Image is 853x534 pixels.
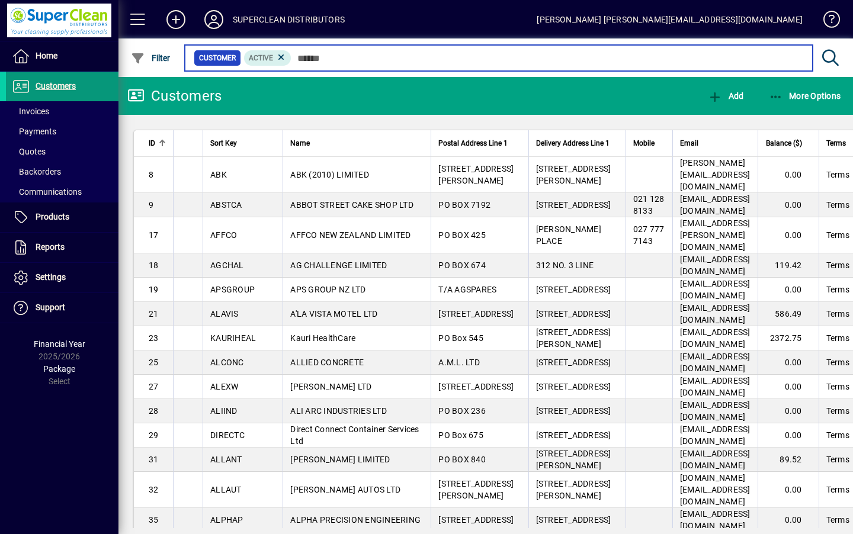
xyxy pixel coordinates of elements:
[438,200,490,210] span: PO BOX 7192
[210,333,256,343] span: KAURIHEAL
[758,350,819,375] td: 0.00
[149,455,159,464] span: 31
[290,485,400,494] span: [PERSON_NAME] AUTOS LTD
[149,333,159,343] span: 23
[210,230,237,240] span: AFFCO
[6,101,118,121] a: Invoices
[633,137,665,150] div: Mobile
[34,339,85,349] span: Financial Year
[680,137,751,150] div: Email
[6,293,118,323] a: Support
[6,202,118,232] a: Products
[765,137,813,150] div: Balance ($)
[536,164,611,185] span: [STREET_ADDRESS][PERSON_NAME]
[537,10,803,29] div: [PERSON_NAME] [PERSON_NAME][EMAIL_ADDRESS][DOMAIN_NAME]
[769,91,841,101] span: More Options
[536,137,610,150] span: Delivery Address Line 1
[149,382,159,391] span: 27
[290,260,387,270] span: AG CHALLENGE LIMITED
[149,515,159,525] span: 35
[149,406,159,416] span: 28
[438,285,496,294] span: T/A AGSPARES
[290,285,365,294] span: APS GROUP NZ LTD
[290,358,364,367] span: ALLIED CONCRETE
[210,455,242,464] span: ALLANT
[6,233,118,262] a: Reports
[758,217,819,253] td: 0.00
[149,260,159,270] span: 18
[210,515,243,525] span: ALPHAP
[633,137,655,150] span: Mobile
[149,200,153,210] span: 9
[6,41,118,71] a: Home
[826,484,849,496] span: Terms
[290,382,371,391] span: [PERSON_NAME] LTD
[149,485,159,494] span: 32
[826,405,849,417] span: Terms
[290,137,424,150] div: Name
[438,455,486,464] span: PO BOX 840
[290,170,369,179] span: ABK (2010) LIMITED
[680,158,751,191] span: [PERSON_NAME][EMAIL_ADDRESS][DOMAIN_NAME]
[633,194,665,215] span: 021 128 8133
[758,423,819,448] td: 0.00
[680,449,751,470] span: [EMAIL_ADDRESS][DOMAIN_NAME]
[758,508,819,532] td: 0.00
[438,137,508,150] span: Postal Address Line 1
[438,358,480,367] span: A.M.L. LTD
[149,137,155,150] span: ID
[438,309,514,319] span: [STREET_ADDRESS]
[290,406,387,416] span: ALI ARC INDUSTRIES LTD
[6,263,118,292] a: Settings
[536,224,601,246] span: [PERSON_NAME] PLACE
[758,302,819,326] td: 586.49
[758,472,819,508] td: 0.00
[438,515,514,525] span: [STREET_ADDRESS]
[536,479,611,500] span: [STREET_ADDRESS][PERSON_NAME]
[705,85,746,107] button: Add
[536,327,611,349] span: [STREET_ADDRESS][PERSON_NAME]
[826,356,849,368] span: Terms
[210,382,238,391] span: ALEXW
[536,358,611,367] span: [STREET_ADDRESS]
[438,260,486,270] span: PO BOX 674
[244,50,291,66] mat-chip: Activation Status: Active
[680,303,751,324] span: [EMAIL_ADDRESS][DOMAIN_NAME]
[680,376,751,397] span: [EMAIL_ADDRESS][DOMAIN_NAME]
[149,230,159,240] span: 17
[758,448,819,472] td: 89.52
[149,358,159,367] span: 25
[536,200,611,210] span: [STREET_ADDRESS]
[758,278,819,302] td: 0.00
[149,170,153,179] span: 8
[826,514,849,526] span: Terms
[826,332,849,344] span: Terms
[43,364,75,374] span: Package
[680,327,751,349] span: [EMAIL_ADDRESS][DOMAIN_NAME]
[536,260,594,270] span: 312 NO. 3 LINE
[6,162,118,182] a: Backorders
[6,182,118,202] a: Communications
[536,406,611,416] span: [STREET_ADDRESS]
[210,485,242,494] span: ALLAUT
[536,285,611,294] span: [STREET_ADDRESS]
[290,515,421,525] span: ALPHA PRECISION ENGINEERING
[758,326,819,350] td: 2372.75
[680,509,751,530] span: [EMAIL_ADDRESS][DOMAIN_NAME]
[680,137,698,150] span: Email
[826,453,849,465] span: Terms
[233,10,345,29] div: SUPERCLEAN DISTRIBUTORS
[438,230,486,240] span: PO BOX 425
[36,303,65,312] span: Support
[766,85,844,107] button: More Options
[758,253,819,278] td: 119.42
[826,308,849,320] span: Terms
[826,137,846,150] span: Terms
[210,430,245,440] span: DIRECTC
[290,230,411,240] span: AFFCO NEW ZEALAND LIMITED
[149,430,159,440] span: 29
[12,107,49,116] span: Invoices
[6,141,118,162] a: Quotes
[826,169,849,181] span: Terms
[633,224,665,246] span: 027 777 7143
